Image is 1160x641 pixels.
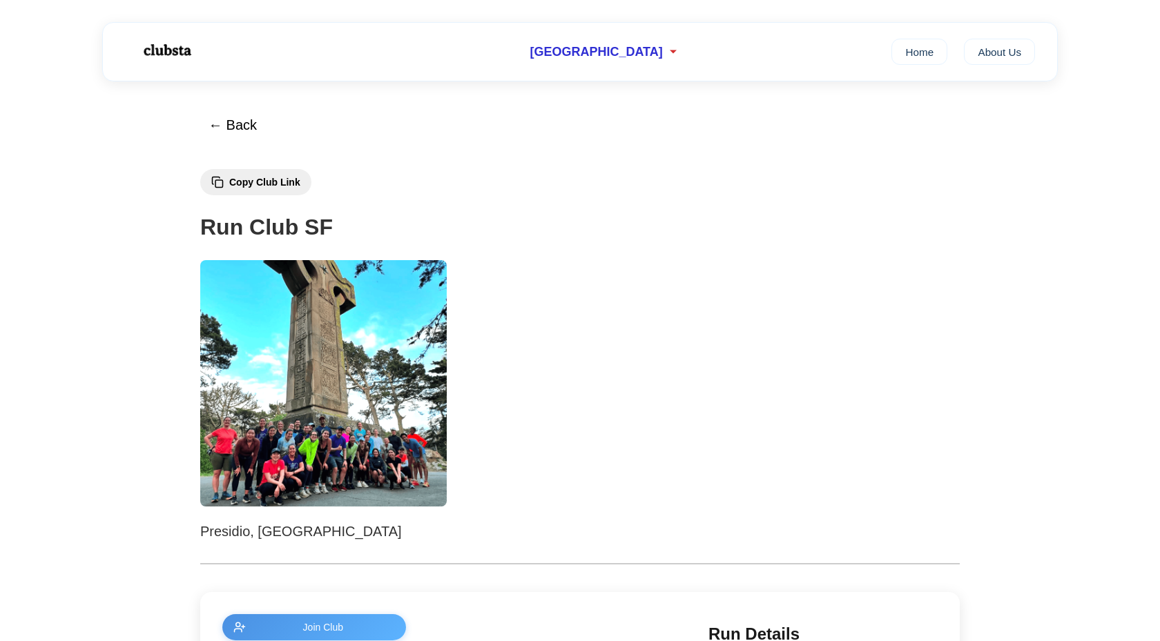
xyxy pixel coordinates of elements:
[891,39,947,65] a: Home
[200,109,265,141] button: ← Back
[222,614,406,640] button: Join Club
[964,39,1035,65] a: About Us
[530,45,662,59] span: [GEOGRAPHIC_DATA]
[200,260,447,506] img: Run Club SF 1
[251,622,395,633] span: Join Club
[200,169,311,195] button: Copy Club Link
[200,520,960,542] p: Presidio, [GEOGRAPHIC_DATA]
[125,33,208,68] img: Logo
[229,177,300,188] span: Copy Club Link
[200,210,960,245] h1: Run Club SF
[222,614,681,640] a: Join Club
